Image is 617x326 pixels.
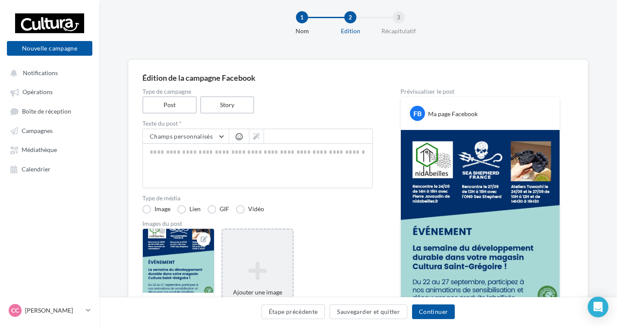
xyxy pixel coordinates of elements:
span: Médiathèque [22,146,57,154]
div: Images du post [142,221,373,227]
div: FB [410,106,425,121]
label: Texte du post * [142,120,373,127]
span: Calendrier [22,165,50,173]
button: Nouvelle campagne [7,41,92,56]
a: Campagnes [5,123,94,138]
label: Story [200,96,255,114]
button: Champs personnalisés [143,129,229,144]
a: Calendrier [5,161,94,177]
a: CC [PERSON_NAME] [7,302,92,319]
span: Campagnes [22,127,53,134]
a: Opérations [5,84,94,99]
div: Récapitulatif [371,27,426,35]
span: Notifications [23,69,58,76]
a: Médiathèque [5,142,94,157]
div: 3 [393,11,405,23]
p: [PERSON_NAME] [25,306,82,315]
span: Opérations [22,89,53,96]
label: Vidéo [236,205,264,214]
button: Continuer [412,304,455,319]
div: Nom [274,27,330,35]
div: Open Intercom Messenger [588,297,608,317]
span: CC [11,306,19,315]
label: Lien [177,205,201,214]
button: Étape précédente [261,304,325,319]
div: 1 [296,11,308,23]
div: Edition [323,27,378,35]
label: Type de campagne [142,89,373,95]
label: Type de média [142,195,373,201]
a: Boîte de réception [5,103,94,119]
div: 2 [344,11,356,23]
span: Boîte de réception [22,108,71,115]
button: Sauvegarder et quitter [330,304,407,319]
div: Édition de la campagne Facebook [142,74,574,82]
div: Ma page Facebook [428,110,478,118]
div: Prévisualiser le post [400,89,560,95]
label: Post [142,96,197,114]
label: GIF [208,205,229,214]
label: Image [142,205,170,214]
span: Champs personnalisés [150,133,213,140]
button: Notifications [5,65,91,80]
